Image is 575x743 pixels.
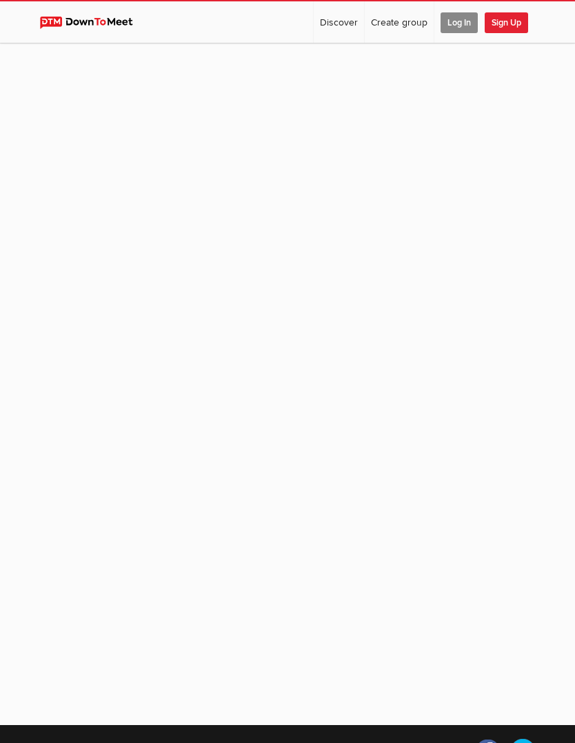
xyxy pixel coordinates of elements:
a: Create group [365,1,434,43]
span: Sign Up [485,12,528,33]
span: Log In [441,12,478,33]
img: DownToMeet [40,17,145,29]
a: Sign Up [485,1,534,43]
a: Log In [434,1,484,43]
a: Discover [314,1,364,43]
